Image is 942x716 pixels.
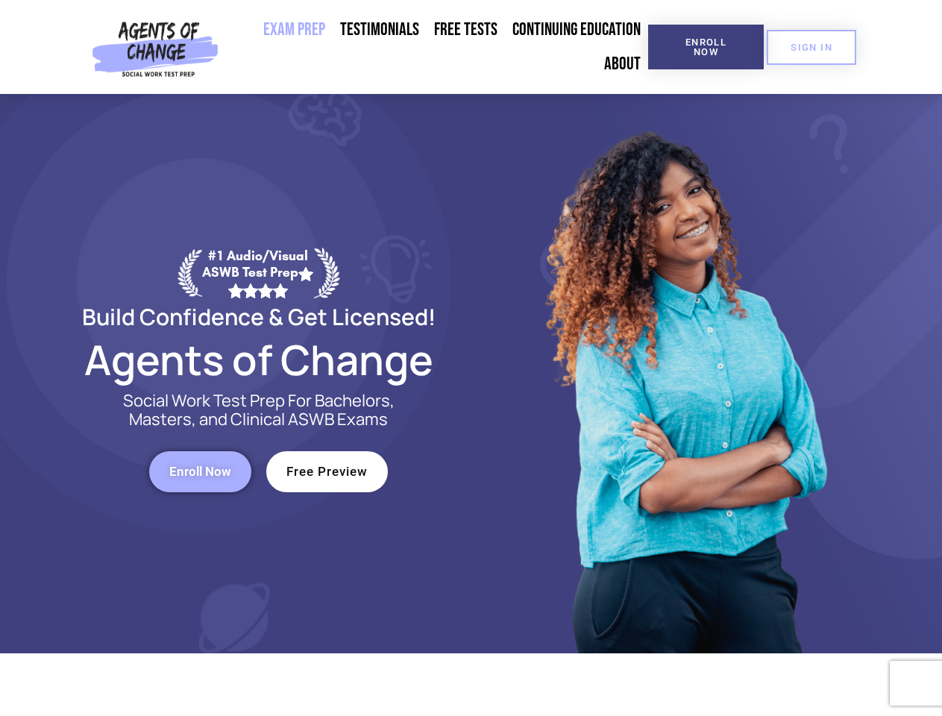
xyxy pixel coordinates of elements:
nav: Menu [224,13,648,81]
span: Free Preview [286,465,368,478]
span: Enroll Now [672,37,740,57]
span: SIGN IN [791,43,832,52]
a: Continuing Education [505,13,648,47]
span: Enroll Now [169,465,231,478]
a: Enroll Now [648,25,764,69]
img: Website Image 1 (1) [535,94,833,653]
p: Social Work Test Prep For Bachelors, Masters, and Clinical ASWB Exams [106,392,412,429]
h2: Agents of Change [46,342,471,377]
a: Enroll Now [149,451,251,492]
a: Exam Prep [256,13,333,47]
a: About [597,47,648,81]
a: Free Tests [427,13,505,47]
a: Testimonials [333,13,427,47]
div: #1 Audio/Visual ASWB Test Prep [202,248,314,298]
a: SIGN IN [767,30,856,65]
h2: Build Confidence & Get Licensed! [46,306,471,327]
a: Free Preview [266,451,388,492]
